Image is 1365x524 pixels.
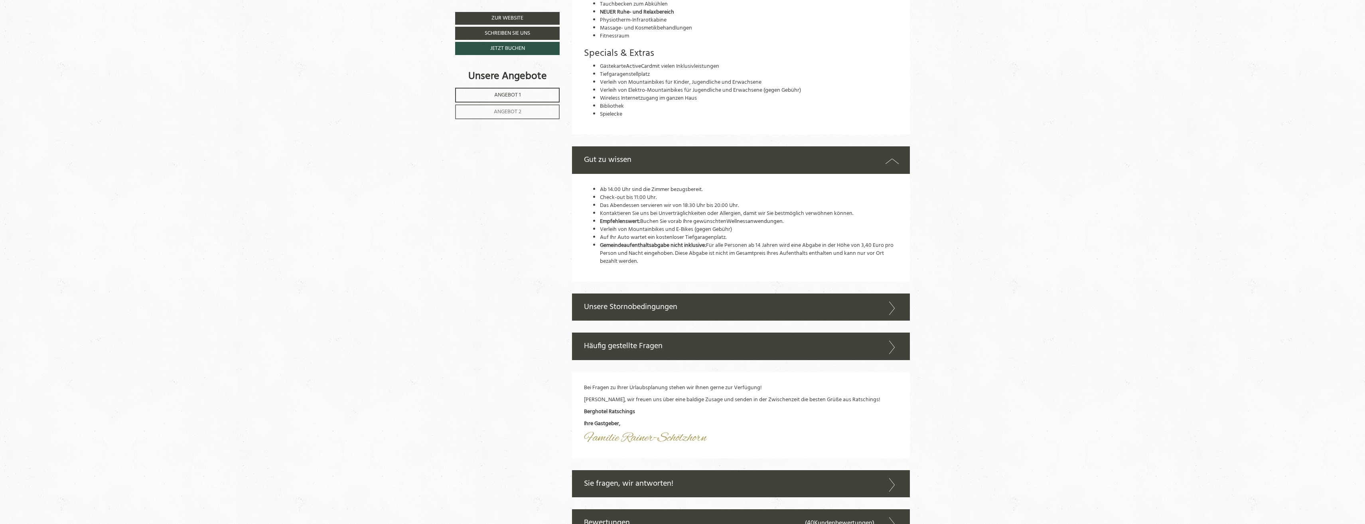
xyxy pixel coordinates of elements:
li: Physiotherm-Infrarotkabine [600,16,898,24]
strong: Gemeindeaufenthaltsabgabe nicht inklusive: [600,241,706,250]
li: Check-out bis 11:00 Uhr. [600,194,898,202]
li: Buchen Sie vorab Ihre gewünschten [600,218,898,226]
li: Wireless Internetzugang im ganzen Haus [600,95,898,102]
span: Auf Ihr Auto wartet ein kostenloser Tiefgaragenplatz. [600,233,726,242]
strong: Berghotel Ratschings [584,407,635,416]
a: Jetzt buchen [455,42,560,55]
p: [PERSON_NAME], wir freuen uns über eine baldige Zusage und senden in der Zwischenzeit die besten ... [584,396,898,404]
strong: Empfehlenswert: [600,217,640,226]
a: ActiveCard [626,62,652,71]
a: Schreiben Sie uns [455,27,560,40]
li: Das Abendessen servieren wir von 18:30 Uhr bis 20:00 Uhr. [600,202,898,210]
li: Spielecke [600,110,898,118]
span: Verleih von Mountainbikes und E-Bikes (gegen Gebühr) [600,225,732,234]
li: Tauchbecken zum Abkühlen [600,0,898,8]
a: Zur Website [455,12,560,25]
span: Verleih von Elektro-Mountainbikes für Jugendliche und Erwachsene (gegen Gebühr) [600,86,801,95]
li: Kontaktieren Sie uns bei Unverträglichkeiten oder Allergien, damit wir Sie bestmöglich verwöhnen ... [600,210,898,218]
div: Häufig gestellte Fragen [572,333,910,360]
div: Gut zu wissen [572,146,910,174]
strong: NEUER Ruhe- und Relaxbereich [600,8,674,17]
p: Bei Fragen zu Ihrer Urlaubsplanung stehen wir Ihnen gerne zur Verfügung! [584,384,898,392]
span: Angebot 1 [494,91,521,100]
span: Tiefgaragenstellplatz [600,70,650,79]
li: Für alle Personen ab 14 Jahren wird eine Abgabe in der Höhe von 3,40 Euro pro Person und Nacht ei... [600,242,898,266]
li: Ab 14:00 Uhr sind die Zimmer bezugsbereit. [600,186,898,194]
span: Angebot 2 [494,107,521,116]
div: Unsere Stornobedingungen [572,294,910,321]
strong: Ihre Gastgeber, [584,419,620,428]
li: Bibliothek [600,102,898,110]
li: Fitnessraum [600,32,898,40]
a: Wellnessanwendungen. [726,217,783,226]
div: Sie fragen, wir antworten! [572,470,910,498]
img: image [584,432,707,442]
span: Massage- und Kosmetikbehandlungen [600,24,692,33]
span: Gästekarte mit vielen Inklusivleistungen [600,62,719,71]
h3: Specials & Extras [584,48,898,59]
div: Unsere Angebote [455,69,560,84]
span: Verleih von Mountainbikes für Kinder, Jugendliche und Erwachsene [600,78,761,87]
